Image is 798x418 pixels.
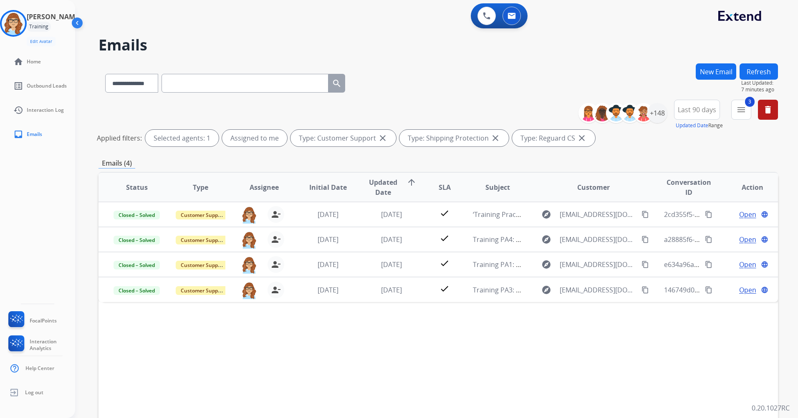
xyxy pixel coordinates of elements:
span: Last 90 days [678,108,716,111]
span: Customer Support [176,236,230,244]
span: Customer Support [176,286,230,295]
mat-icon: close [378,133,388,143]
span: ‘Training Practice – New Email’ [473,210,568,219]
button: 3 [731,100,751,120]
button: Last 90 days [674,100,720,120]
button: Edit Avatar [27,37,56,46]
mat-icon: content_copy [641,261,649,268]
mat-icon: inbox [13,129,23,139]
div: Type: Shipping Protection [399,130,509,146]
mat-icon: person_remove [271,259,281,269]
span: Training PA3: Do Not Assign ([PERSON_NAME]) [473,285,618,295]
a: Interaction Analytics [7,335,75,355]
div: Selected agents: 1 [145,130,219,146]
span: Open [739,259,756,269]
span: SLA [439,182,451,192]
mat-icon: content_copy [641,286,649,294]
mat-icon: language [761,211,768,218]
span: Home [27,58,41,65]
mat-icon: close [577,133,587,143]
div: Training [27,22,51,32]
mat-icon: content_copy [705,286,712,294]
mat-icon: explore [541,285,551,295]
a: FocalPoints [7,311,57,330]
span: Assignee [250,182,279,192]
mat-icon: content_copy [705,211,712,218]
span: [DATE] [381,260,402,269]
mat-icon: content_copy [705,261,712,268]
mat-icon: check [439,233,450,243]
mat-icon: content_copy [641,236,649,243]
mat-icon: search [332,78,342,88]
span: Customer Support [176,261,230,269]
img: avatar [2,12,25,35]
span: Type [193,182,208,192]
mat-icon: language [761,236,768,243]
img: agent-avatar [241,231,258,249]
span: [DATE] [318,210,338,219]
img: agent-avatar [241,256,258,274]
div: Type: Customer Support [290,130,396,146]
span: Training PA4: Do Not Assign ([PERSON_NAME]) [473,235,618,244]
mat-icon: list_alt [13,81,23,91]
mat-icon: language [761,261,768,268]
span: Closed – Solved [114,261,160,269]
span: Help Center [25,365,54,372]
div: Type: Reguard CS [512,130,595,146]
span: Customer [577,182,610,192]
span: [EMAIL_ADDRESS][DOMAIN_NAME] [560,209,636,219]
span: Outbound Leads [27,83,67,89]
mat-icon: explore [541,234,551,244]
span: Range [676,122,723,129]
mat-icon: close [490,133,500,143]
span: Emails [27,131,42,138]
img: agent-avatar [241,206,258,224]
span: Closed – Solved [114,286,160,295]
mat-icon: check [439,284,450,294]
span: Log out [25,389,43,396]
p: 0.20.1027RC [752,403,790,413]
span: [DATE] [318,260,338,269]
span: 7 minutes ago [741,86,778,93]
th: Action [714,173,778,202]
span: Updated Date [366,177,400,197]
span: Interaction Log [27,107,64,113]
h2: Emails [98,37,778,53]
span: FocalPoints [30,317,57,324]
span: a28885f6-4452-4550-bdf5-34d5506ce122 [664,235,790,244]
span: [DATE] [318,235,338,244]
mat-icon: check [439,258,450,268]
span: Open [739,234,756,244]
span: Closed – Solved [114,236,160,244]
mat-icon: person_remove [271,234,281,244]
span: 146749d0-8349-4101-b238-0cf9df6e6280 [664,285,790,295]
mat-icon: menu [736,105,746,115]
mat-icon: check [439,208,450,218]
button: New Email [696,63,736,80]
span: Customer Support [176,211,230,219]
mat-icon: language [761,286,768,294]
span: 2cd355f5-8530-42b9-bc5d-2b1ff141ecac [664,210,788,219]
div: Assigned to me [222,130,287,146]
span: Last Updated: [741,80,778,86]
span: Subject [485,182,510,192]
mat-icon: delete [763,105,773,115]
p: Applied filters: [97,133,142,143]
span: [EMAIL_ADDRESS][DOMAIN_NAME] [560,285,636,295]
span: [DATE] [381,235,402,244]
mat-icon: content_copy [641,211,649,218]
p: Emails (4) [98,158,135,169]
span: [DATE] [381,285,402,295]
mat-icon: history [13,105,23,115]
span: 3 [745,97,755,107]
mat-icon: home [13,57,23,67]
button: Refresh [740,63,778,80]
span: [DATE] [381,210,402,219]
span: Conversation ID [664,177,714,197]
h3: [PERSON_NAME] [27,12,81,22]
span: [EMAIL_ADDRESS][DOMAIN_NAME] [560,259,636,269]
mat-icon: content_copy [705,236,712,243]
img: agent-avatar [241,282,258,299]
span: Open [739,209,756,219]
span: Initial Date [309,182,347,192]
